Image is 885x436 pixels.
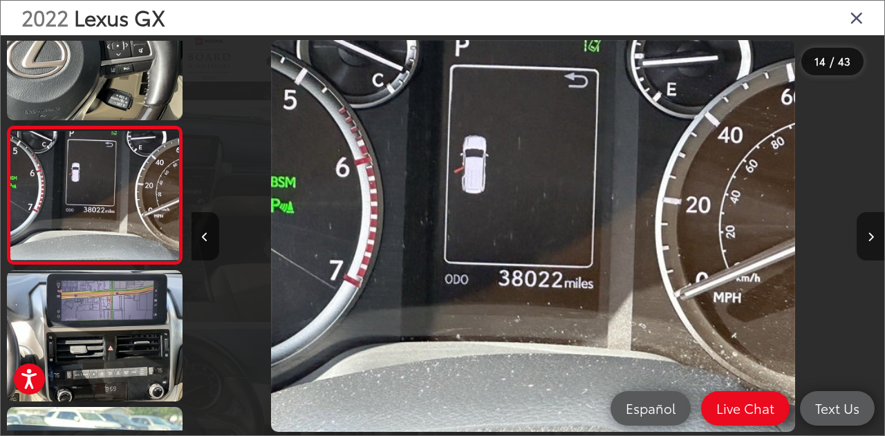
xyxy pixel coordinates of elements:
a: Español [611,391,691,426]
span: Lexus GX [74,2,165,32]
div: 2022 Lexus GX 460 13 [187,40,879,433]
img: 2022 Lexus GX 460 [9,131,180,259]
a: Live Chat [701,391,790,426]
span: Live Chat [709,399,781,417]
img: 2022 Lexus GX 460 [5,269,184,403]
a: Text Us [800,391,875,426]
button: Next image [857,212,884,260]
span: Español [619,399,682,417]
span: 2022 [21,2,68,32]
img: 2022 Lexus GX 460 [271,40,794,433]
i: Close gallery [850,8,864,26]
span: Text Us [808,399,866,417]
span: 14 [814,53,826,68]
span: 43 [838,53,850,68]
span: / [828,57,835,66]
button: Previous image [192,212,219,260]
